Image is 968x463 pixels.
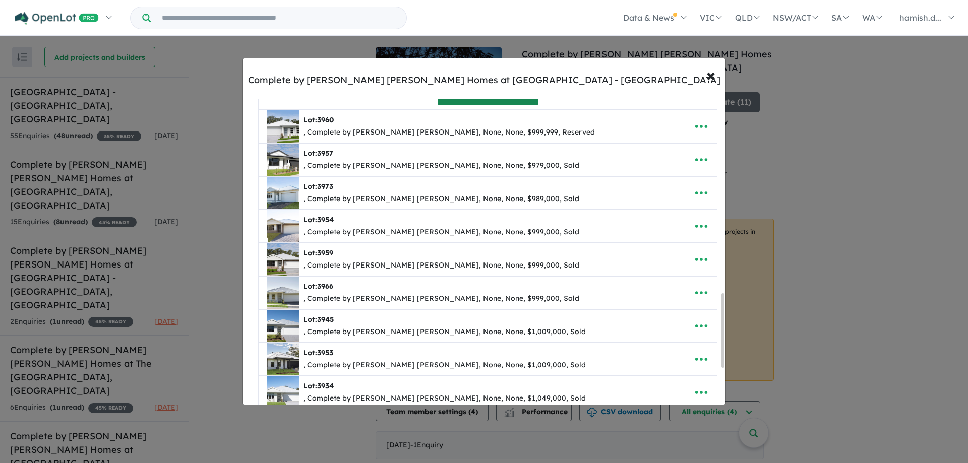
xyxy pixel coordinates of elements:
[303,226,579,238] div: , Complete by [PERSON_NAME] [PERSON_NAME], None, None, $999,000, Sold
[303,259,579,272] div: , Complete by [PERSON_NAME] [PERSON_NAME], None, None, $999,000, Sold
[153,7,404,29] input: Try estate name, suburb, builder or developer
[303,348,333,357] b: Lot:
[267,376,299,409] img: Complete%20by%20McDonald%20Jones%20Homes%20at%20Waterford%20Estate%20-%20Chisholm%20-%20Lot%20393...
[317,182,333,191] span: 3973
[317,149,333,158] span: 3957
[267,243,299,276] img: Complete%20by%20McDonald%20Jones%20Homes%20at%20Waterford%20Estate%20-%20Chisholm%20-%20Lot%20395...
[317,282,333,291] span: 3966
[267,110,299,143] img: Complete%20by%20McDonald%20Jones%20Homes%20at%20Waterford%20Estate%20-%20Chisholm%20-%20Lot%20396...
[317,248,333,257] span: 3959
[15,12,99,25] img: Openlot PRO Logo White
[303,160,579,172] div: , Complete by [PERSON_NAME] [PERSON_NAME], None, None, $979,000, Sold
[267,177,299,209] img: Complete%20by%20McDonald%20Jones%20Homes%20at%20Waterford%20Estate%20-%20Chisholm%20-%20Lot%20397...
[267,343,299,375] img: Complete%20by%20McDonald%20Jones%20Homes%20at%20Waterford%20Estate%20-%20Chisholm%20-%20Lot%20395...
[303,182,333,191] b: Lot:
[303,392,586,405] div: , Complete by [PERSON_NAME] [PERSON_NAME], None, None, $1,049,000, Sold
[303,315,334,324] b: Lot:
[303,359,586,371] div: , Complete by [PERSON_NAME] [PERSON_NAME], None, None, $1,009,000, Sold
[317,381,334,390] span: 3934
[267,310,299,342] img: Complete%20by%20McDonald%20Jones%20Homes%20at%20Waterford%20Estate%20-%20Chisholm%20-%20Lot%20394...
[706,64,715,86] span: ×
[267,277,299,309] img: Complete%20by%20McDonald%20Jones%20Homes%20at%20Waterford%20Estate%20-%20Chisholm%20-%20Lot%20396...
[899,13,941,23] span: hamish.d...
[303,381,334,390] b: Lot:
[303,126,595,139] div: , Complete by [PERSON_NAME] [PERSON_NAME], None, None, $999,999, Reserved
[303,248,333,257] b: Lot:
[303,149,333,158] b: Lot:
[303,215,334,224] b: Lot:
[303,282,333,291] b: Lot:
[317,348,333,357] span: 3953
[267,144,299,176] img: Complete%20by%20McDonald%20Jones%20Homes%20at%20Waterford%20Estate%20-%20Chisholm%20-%20Lot%20395...
[267,210,299,242] img: Complete%20by%20McDonald%20Jones%20Homes%20at%20Waterford%20Estate%20-%20Chisholm%20-%20Lot%20395...
[317,215,334,224] span: 3954
[303,115,334,124] b: Lot:
[317,115,334,124] span: 3960
[303,193,579,205] div: , Complete by [PERSON_NAME] [PERSON_NAME], None, None, $989,000, Sold
[303,326,586,338] div: , Complete by [PERSON_NAME] [PERSON_NAME], None, None, $1,009,000, Sold
[303,293,579,305] div: , Complete by [PERSON_NAME] [PERSON_NAME], None, None, $999,000, Sold
[248,74,720,87] div: Complete by [PERSON_NAME] [PERSON_NAME] Homes at [GEOGRAPHIC_DATA] - [GEOGRAPHIC_DATA]
[317,315,334,324] span: 3945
